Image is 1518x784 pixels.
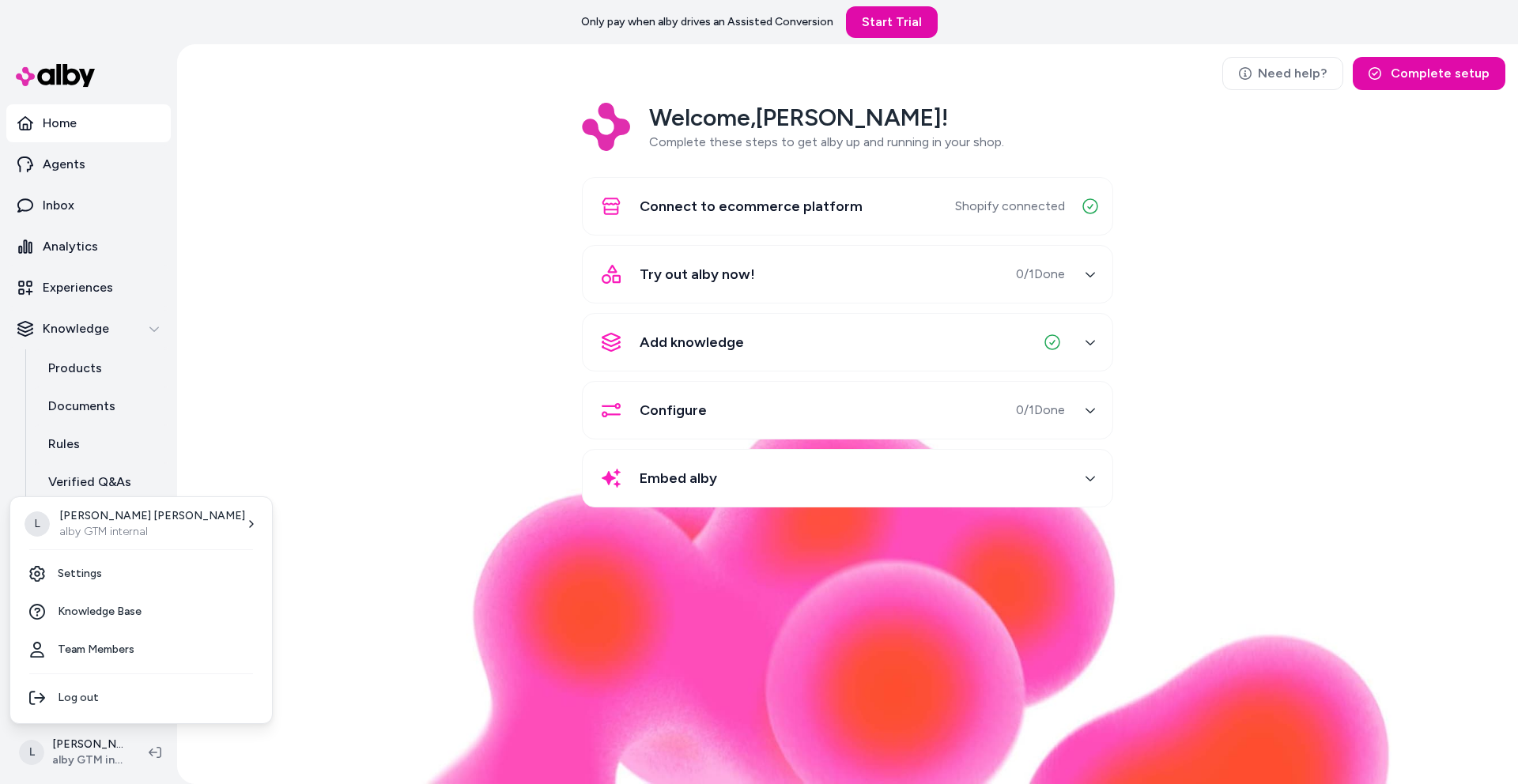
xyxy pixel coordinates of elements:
p: alby GTM internal [59,524,245,540]
span: Knowledge Base [58,604,142,620]
div: Log out [17,679,266,717]
a: Settings [17,555,266,593]
p: [PERSON_NAME] [PERSON_NAME] [59,508,245,524]
a: Team Members [17,631,266,669]
span: L [25,511,50,537]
